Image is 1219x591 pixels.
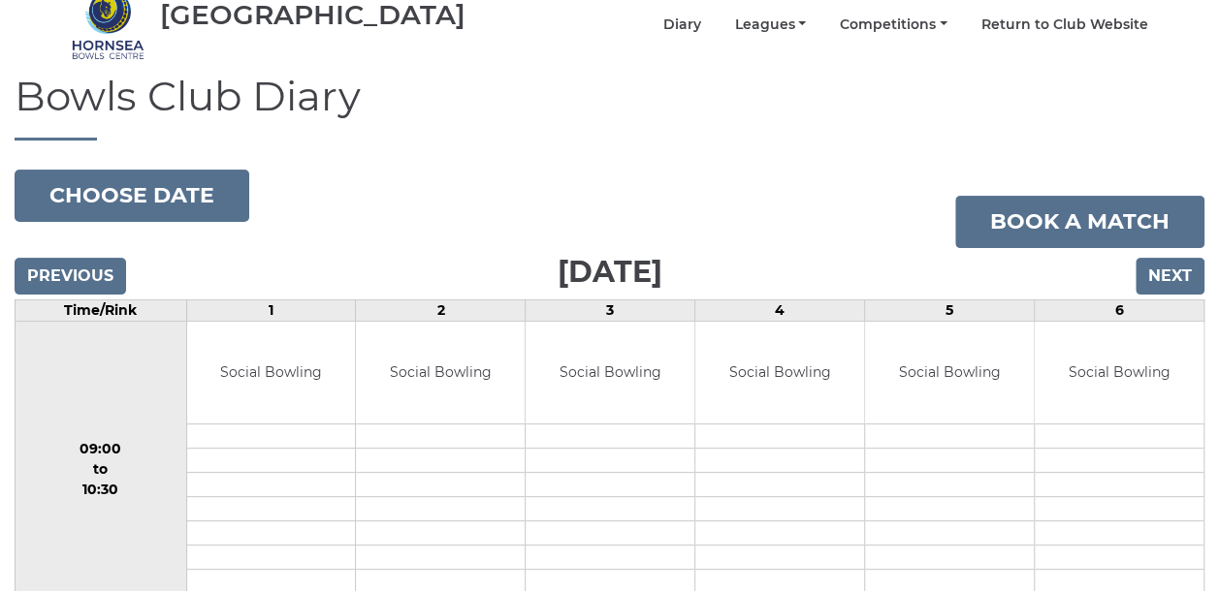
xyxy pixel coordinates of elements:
[695,300,865,322] td: 4
[16,300,187,322] td: Time/Rink
[865,322,1034,423] td: Social Bowling
[662,16,700,34] a: Diary
[526,300,695,322] td: 3
[1035,300,1204,322] td: 6
[526,322,694,423] td: Social Bowling
[187,322,356,423] td: Social Bowling
[955,196,1204,248] a: Book a match
[865,300,1035,322] td: 5
[186,300,356,322] td: 1
[15,74,1204,140] h1: Bowls Club Diary
[356,322,525,423] td: Social Bowling
[981,16,1148,34] a: Return to Club Website
[1035,322,1203,423] td: Social Bowling
[356,300,526,322] td: 2
[840,16,947,34] a: Competitions
[15,258,126,295] input: Previous
[695,322,864,423] td: Social Bowling
[1136,258,1204,295] input: Next
[734,16,806,34] a: Leagues
[15,170,249,222] button: Choose date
